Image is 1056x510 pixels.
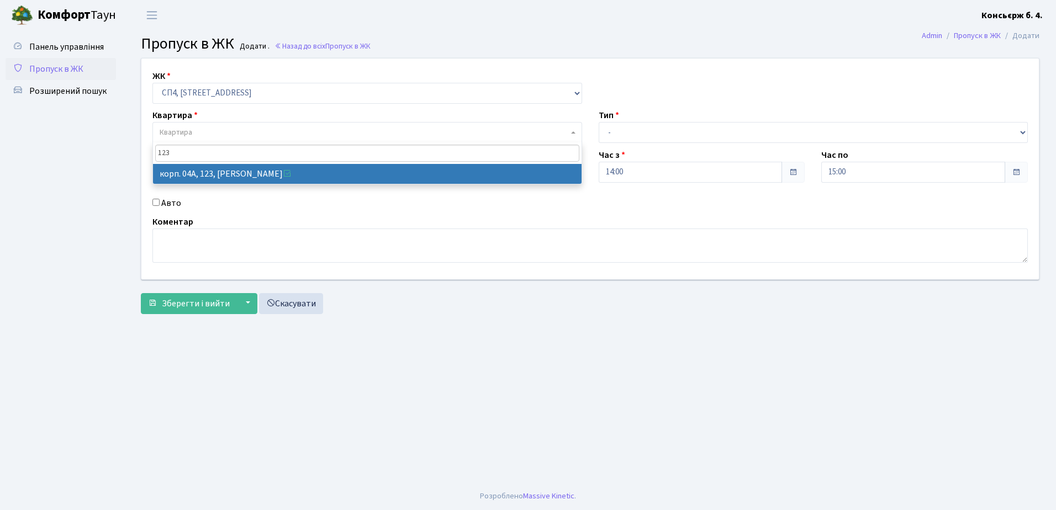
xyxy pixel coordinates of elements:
span: Квартира [160,127,192,138]
label: Квартира [152,109,198,122]
img: logo.png [11,4,33,26]
a: Панель управління [6,36,116,58]
a: Пропуск в ЖК [6,58,116,80]
span: Зберегти і вийти [162,297,230,310]
b: Комфорт [38,6,91,24]
span: Панель управління [29,41,104,53]
li: корп. 04А, 123, [PERSON_NAME] [153,164,582,184]
label: ЖК [152,70,171,83]
a: Massive Kinetic [523,490,574,502]
span: Розширений пошук [29,85,107,97]
label: Час по [821,148,848,162]
span: Пропуск в ЖК [325,41,371,51]
span: Таун [38,6,116,25]
div: Розроблено . [480,490,576,502]
a: Консьєрж б. 4. [981,9,1043,22]
a: Розширений пошук [6,80,116,102]
label: Тип [599,109,619,122]
small: Додати . [237,42,270,51]
button: Переключити навігацію [138,6,166,24]
label: Коментар [152,215,193,229]
button: Зберегти і вийти [141,293,237,314]
a: Скасувати [259,293,323,314]
label: Час з [599,148,625,162]
li: Додати [1001,30,1039,42]
a: Назад до всіхПропуск в ЖК [274,41,371,51]
a: Пропуск в ЖК [954,30,1001,41]
span: Пропуск в ЖК [141,33,234,55]
span: Пропуск в ЖК [29,63,83,75]
a: Admin [922,30,942,41]
label: Авто [161,196,181,210]
nav: breadcrumb [905,24,1056,47]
